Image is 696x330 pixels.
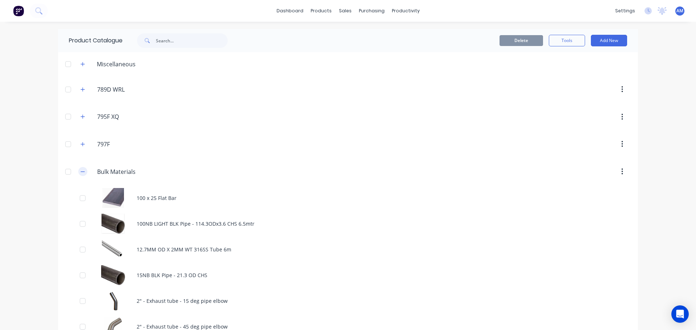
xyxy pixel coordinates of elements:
[58,185,638,211] div: 100 x 25 Flat Bar100 x 25 Flat Bar
[671,305,689,323] div: Open Intercom Messenger
[676,8,683,14] span: AM
[97,140,183,149] input: Enter category name
[58,211,638,237] div: 100NB LIGHT BLK Pipe - 114.3ODx3.6 CHS 6.5mtr100NB LIGHT BLK Pipe - 114.3ODx3.6 CHS 6.5mtr
[58,29,123,52] div: Product Catalogue
[91,60,141,68] div: Miscellaneous
[335,5,355,16] div: sales
[58,237,638,262] div: 12.7MM OD X 2MM WT 316SS Tube 6m12.7MM OD X 2MM WT 316SS Tube 6m
[307,5,335,16] div: products
[58,262,638,288] div: 15NB BLK Pipe - 21.3 OD CHS15NB BLK Pipe - 21.3 OD CHS
[156,33,228,48] input: Search...
[591,35,627,46] button: Add New
[500,35,543,46] button: Delete
[13,5,24,16] img: Factory
[549,35,585,46] button: Tools
[97,85,183,94] input: Enter category name
[355,5,388,16] div: purchasing
[388,5,423,16] div: productivity
[97,112,183,121] input: Enter category name
[612,5,639,16] div: settings
[97,167,183,176] input: Enter category name
[58,288,638,314] div: 2" - Exhaust tube - 15 deg pipe elbow2" - Exhaust tube - 15 deg pipe elbow
[273,5,307,16] a: dashboard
